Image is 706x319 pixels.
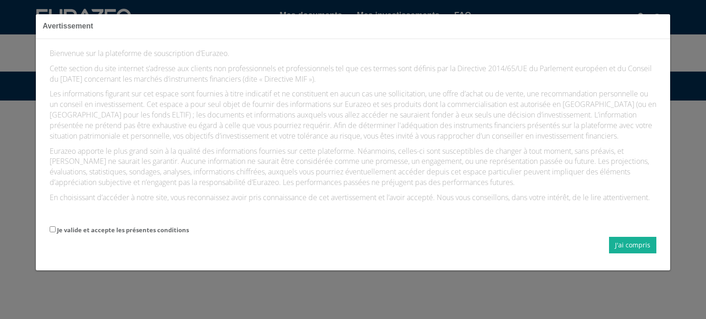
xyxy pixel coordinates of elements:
[50,192,656,203] p: En choisissant d’accéder à notre site, vous reconnaissez avoir pris connaissance de cet avertisse...
[50,63,656,84] p: Cette section du site internet s’adresse aux clients non professionnels et professionnels tel que...
[50,89,656,141] p: Les informations figurant sur cet espace sont fournies à titre indicatif et ne constituent en auc...
[57,226,189,235] label: Je valide et accepte les présentes conditions
[50,146,656,188] p: Eurazeo apporte le plus grand soin à la qualité des informations fournies sur cette plateforme. N...
[50,48,656,59] p: Bienvenue sur la plateforme de souscription d’Eurazeo.
[609,237,656,253] button: J'ai compris
[43,21,663,32] h3: Avertissement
